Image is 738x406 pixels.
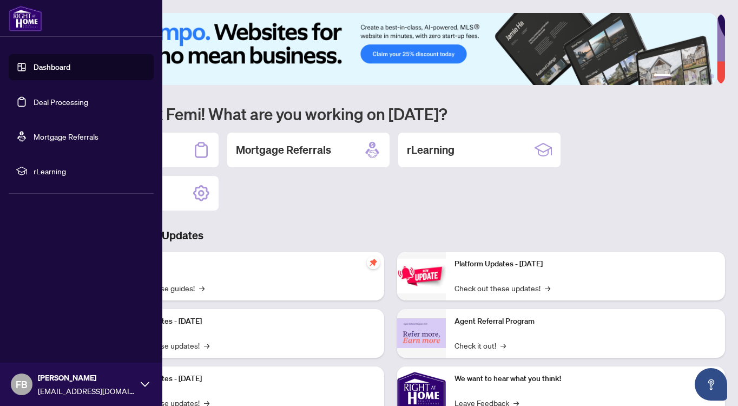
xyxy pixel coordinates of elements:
button: 2 [675,74,680,78]
h1: Welcome back Femi! What are you working on [DATE]? [56,103,725,124]
p: Platform Updates - [DATE] [114,316,375,328]
a: Dashboard [34,62,70,72]
span: → [204,339,209,351]
button: 4 [693,74,697,78]
h2: Mortgage Referrals [236,142,331,158]
p: Self-Help [114,258,375,270]
img: Agent Referral Program [397,318,446,348]
p: Agent Referral Program [454,316,716,328]
img: Platform Updates - June 23, 2025 [397,259,446,293]
a: Deal Processing [34,97,88,107]
h2: rLearning [407,142,454,158]
p: We want to hear what you think! [454,373,716,385]
p: Platform Updates - [DATE] [114,373,375,385]
button: 3 [684,74,688,78]
span: → [500,339,506,351]
span: rLearning [34,165,146,177]
span: [EMAIL_ADDRESS][DOMAIN_NAME] [38,385,135,397]
p: Platform Updates - [DATE] [454,258,716,270]
span: FB [16,377,28,392]
a: Check out these updates!→ [454,282,550,294]
button: Open asap [695,368,727,401]
span: → [545,282,550,294]
button: 6 [710,74,714,78]
span: → [199,282,205,294]
img: logo [9,5,42,31]
h3: Brokerage & Industry Updates [56,228,725,243]
a: Mortgage Referrals [34,132,98,141]
span: pushpin [367,256,380,269]
img: Slide 0 [56,13,717,85]
span: [PERSON_NAME] [38,372,135,384]
button: 1 [654,74,671,78]
button: 5 [701,74,706,78]
a: Check it out!→ [454,339,506,351]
